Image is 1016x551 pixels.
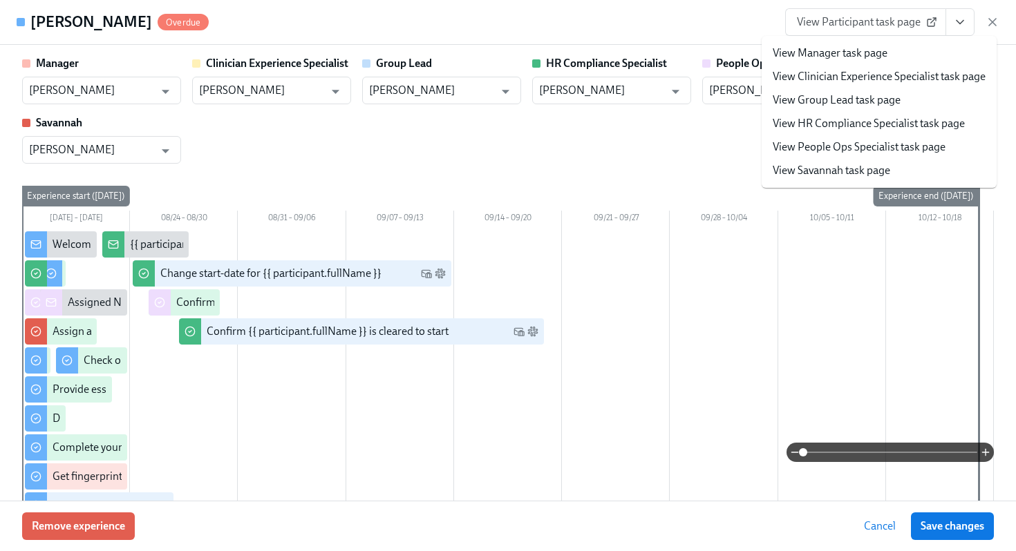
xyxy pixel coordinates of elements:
[911,512,994,540] button: Save changes
[158,17,209,28] span: Overdue
[421,268,432,279] svg: Work Email
[68,295,158,310] div: Assigned New Hire
[53,411,225,426] div: Do your background check in Checkr
[22,512,135,540] button: Remove experience
[53,324,600,339] div: Assign a Clinician Experience Specialist for {{ participant.fullName }} (start-date {{ participan...
[454,211,562,229] div: 09/14 – 09/20
[36,116,82,129] strong: Savannah
[176,295,322,310] div: Confirm cleared by People Ops
[206,57,348,70] strong: Clinician Experience Specialist
[238,211,346,229] div: 08/31 – 09/06
[773,116,965,131] a: View HR Compliance Specialist task page
[773,46,887,61] a: View Manager task page
[773,69,986,84] a: View Clinician Experience Specialist task page
[21,186,130,206] div: Experience start ([DATE])
[22,211,130,229] div: [DATE] – [DATE]
[527,326,538,337] svg: Slack
[53,498,321,513] div: Complete FBI Clearance Screening AFTER Fingerprinting
[155,81,176,102] button: Open
[546,57,667,70] strong: HR Compliance Specialist
[797,15,934,29] span: View Participant task page
[665,81,686,102] button: Open
[207,324,449,339] div: Confirm {{ participant.fullName }} is cleared to start
[921,519,984,533] span: Save changes
[53,237,312,252] div: Welcome from the Charlie Health Compliance Team 👋
[716,57,818,70] strong: People Ops Specialist
[864,519,896,533] span: Cancel
[53,440,196,455] div: Complete your drug screening
[376,57,432,70] strong: Group Lead
[785,8,946,36] a: View Participant task page
[562,211,670,229] div: 09/21 – 09/27
[84,353,282,368] div: Check out our recommended laptop specs
[53,382,268,397] div: Provide essential professional documentation
[773,163,890,178] a: View Savannah task page
[670,211,778,229] div: 09/28 – 10/04
[435,268,446,279] svg: Slack
[130,237,412,252] div: {{ participant.fullName }} has filled out the onboarding form
[773,139,946,155] a: View People Ops Specialist task page
[778,211,886,229] div: 10/05 – 10/11
[155,140,176,162] button: Open
[886,211,994,229] div: 10/12 – 10/18
[495,81,516,102] button: Open
[160,266,382,281] div: Change start-date for {{ participant.fullName }}
[32,519,125,533] span: Remove experience
[514,326,525,337] svg: Work Email
[30,12,152,32] h4: [PERSON_NAME]
[130,211,238,229] div: 08/24 – 08/30
[854,512,905,540] button: Cancel
[36,57,79,70] strong: Manager
[946,8,975,36] button: View task page
[346,211,454,229] div: 09/07 – 09/13
[325,81,346,102] button: Open
[873,186,979,206] div: Experience end ([DATE])
[773,93,901,108] a: View Group Lead task page
[53,469,134,484] div: Get fingerprinted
